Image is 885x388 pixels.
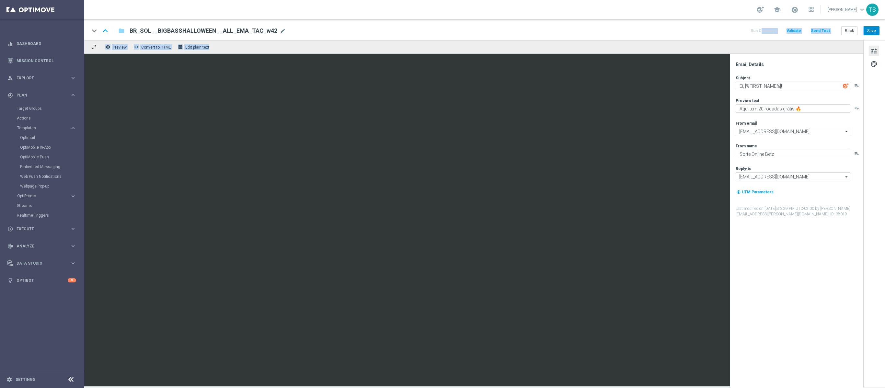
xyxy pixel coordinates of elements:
[828,212,847,216] span: | ID: 38019
[17,193,76,199] button: OptiPromo keyboard_arrow_right
[7,52,76,69] div: Mission Control
[7,41,76,46] button: equalizer Dashboard
[7,278,76,283] button: lightbulb Optibot 9
[7,272,76,289] div: Optibot
[17,123,84,191] div: Templates
[17,194,70,198] div: OptiPromo
[20,143,84,152] div: OptiMobile In-App
[17,104,84,113] div: Target Groups
[70,125,76,131] i: keyboard_arrow_right
[854,106,859,111] i: playlist_add
[7,92,13,98] i: gps_fixed
[70,226,76,232] i: keyboard_arrow_right
[17,52,76,69] a: Mission Control
[7,243,13,249] i: track_changes
[736,75,750,81] label: Subject
[17,126,63,130] span: Templates
[870,60,878,68] span: palette
[7,226,76,232] button: play_circle_outline Execute keyboard_arrow_right
[736,121,757,126] label: From email
[870,47,878,55] span: tune
[736,172,850,181] input: Select
[104,43,130,51] button: remove_red_eye Preview
[810,27,831,35] button: Send Test
[134,44,139,50] span: code
[866,4,879,16] div: TS
[176,43,212,51] button: receipt Edit plain text
[132,43,174,51] button: code Convert to HTML
[7,75,70,81] div: Explore
[7,75,76,81] button: person_search Explore keyboard_arrow_right
[736,166,752,171] label: Reply-to
[774,6,781,13] span: school
[17,244,70,248] span: Analyze
[70,193,76,199] i: keyboard_arrow_right
[16,378,35,382] a: Settings
[17,201,84,211] div: Streams
[7,93,76,98] button: gps_fixed Plan keyboard_arrow_right
[844,127,850,136] i: arrow_drop_down
[141,45,171,50] span: Convert to HTML
[7,92,70,98] div: Plan
[17,93,70,97] span: Plan
[20,174,67,179] a: Web Push Notifications
[17,194,63,198] span: OptiPromo
[17,227,70,231] span: Execute
[869,46,879,56] button: tune
[736,188,774,196] button: my_location UTM Parameters
[20,172,84,181] div: Web Push Notifications
[864,26,879,35] button: Save
[7,41,13,47] i: equalizer
[736,62,863,67] div: Email Details
[17,116,67,121] a: Actions
[20,162,84,172] div: Embedded Messaging
[70,243,76,249] i: keyboard_arrow_right
[7,278,13,283] i: lightbulb
[786,27,802,35] button: Validate
[178,44,183,50] i: receipt
[843,83,849,89] img: optiGenie.svg
[7,244,76,249] button: track_changes Analyze keyboard_arrow_right
[17,126,70,130] div: Templates
[736,206,863,217] label: Last modified on [DATE] at 3:29 PM UTC-02:00 by [PERSON_NAME][EMAIL_ADDRESS][PERSON_NAME][DOMAIN_...
[20,133,84,143] div: Optimail
[17,272,68,289] a: Optibot
[736,98,759,103] label: Preview text
[20,152,84,162] div: OptiMobile Push
[20,184,67,189] a: Webpage Pop-up
[844,173,850,181] i: arrow_drop_down
[17,203,67,208] a: Streams
[7,35,76,52] div: Dashboard
[854,83,859,88] button: playlist_add
[17,35,76,52] a: Dashboard
[736,143,757,149] label: From name
[7,243,70,249] div: Analyze
[280,28,286,34] span: mode_edit
[113,45,127,50] span: Preview
[7,226,70,232] div: Execute
[118,27,125,35] i: folder
[70,75,76,81] i: keyboard_arrow_right
[7,261,76,266] button: Data Studio keyboard_arrow_right
[742,190,774,194] span: UTM Parameters
[105,44,110,50] i: remove_red_eye
[17,106,67,111] a: Target Groups
[17,261,70,265] span: Data Studio
[100,26,110,36] i: keyboard_arrow_up
[736,127,850,136] input: Select
[17,211,84,220] div: Realtime Triggers
[858,6,866,13] span: keyboard_arrow_down
[118,26,125,36] button: folder
[7,58,76,63] button: Mission Control
[854,151,859,156] button: playlist_add
[17,76,70,80] span: Explore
